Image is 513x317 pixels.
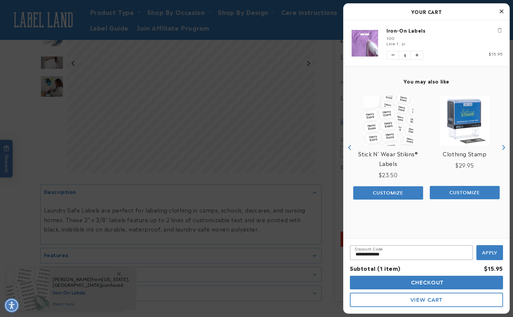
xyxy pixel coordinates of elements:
[476,245,503,260] button: Apply
[353,149,423,168] a: View Stick N' Wear Stikins® Labels
[387,51,399,59] button: Decrease quantity of Iron-On Labels
[4,298,19,313] div: Accessibility Menu
[350,276,503,289] button: Checkout
[350,20,503,66] li: product
[373,190,403,196] span: Customize
[399,51,411,59] span: 1
[496,27,503,34] button: Remove Iron-On Labels
[484,263,503,273] div: $15.95
[353,186,423,200] button: Add the product, Clothing Stamp to Cart
[440,96,490,146] img: Clothing Stamp - Label Land
[363,96,413,146] img: View Stick N' Wear Stikins® Labels
[482,250,498,256] span: Apply
[350,245,473,260] input: Input Discount
[496,7,506,17] button: Close Cart
[386,27,503,34] a: Iron-On Labels
[350,293,503,307] button: View Cart
[350,89,426,206] div: product
[350,7,503,17] h2: Your Cart
[386,35,503,41] div: 100
[409,279,444,286] span: Checkout
[410,297,442,303] span: View Cart
[3,2,58,20] button: Open gorgias live chat
[411,51,423,59] button: Increase quantity of Iron-On Labels
[22,8,50,14] h1: Chat with us
[350,264,400,272] span: Subtotal (1 item)
[402,40,405,46] span: yi
[443,149,486,159] a: View Clothing Stamp
[345,142,355,152] button: Previous
[350,78,503,84] h4: You may also like
[489,51,503,57] span: $15.95
[386,40,398,46] span: Line 1
[449,190,480,196] span: Customize
[426,89,503,206] div: product
[379,171,398,179] span: $23.50
[399,40,401,46] span: :
[498,142,508,152] button: Next
[455,161,474,169] span: $29.95
[350,30,380,56] img: Iron-On Labels - Label Land
[430,186,500,199] button: Add the product, Water Bottle Labels to Cart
